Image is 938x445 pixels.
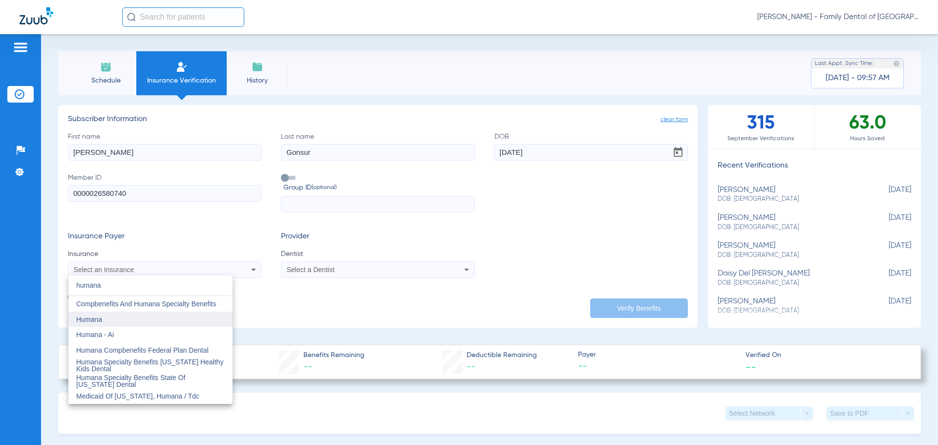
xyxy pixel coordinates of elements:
span: Humana Specialty Benefits [US_STATE] Healthy Kids Dental [76,358,223,373]
span: Humana [76,316,102,323]
span: Humana Specialty Benefits State Of [US_STATE] Dental [76,374,185,388]
span: Medicaid Of [US_STATE], Humana / Tdc [76,392,199,400]
input: dropdown search [68,275,233,296]
span: Compbenefits And Humana Specialty Benefits [76,300,216,308]
span: Humana - Ai [76,331,114,339]
span: Humana Compbenefits Federal Plan Dental [76,346,209,354]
